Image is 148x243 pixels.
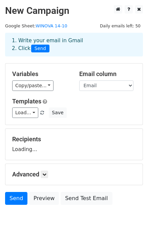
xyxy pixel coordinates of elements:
[7,37,141,52] div: 1. Write your email in Gmail 2. Click
[12,171,136,178] h5: Advanced
[5,192,27,205] a: Send
[12,80,54,91] a: Copy/paste...
[49,107,66,118] button: Save
[12,70,69,78] h5: Variables
[12,107,38,118] a: Load...
[61,192,112,205] a: Send Test Email
[98,23,143,28] a: Daily emails left: 50
[12,136,136,153] div: Loading...
[36,23,67,28] a: WINOVA 14-10
[98,22,143,30] span: Daily emails left: 50
[12,98,41,105] a: Templates
[12,136,136,143] h5: Recipients
[79,70,136,78] h5: Email column
[5,23,67,28] small: Google Sheet:
[5,5,143,17] h2: New Campaign
[31,45,49,53] span: Send
[29,192,59,205] a: Preview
